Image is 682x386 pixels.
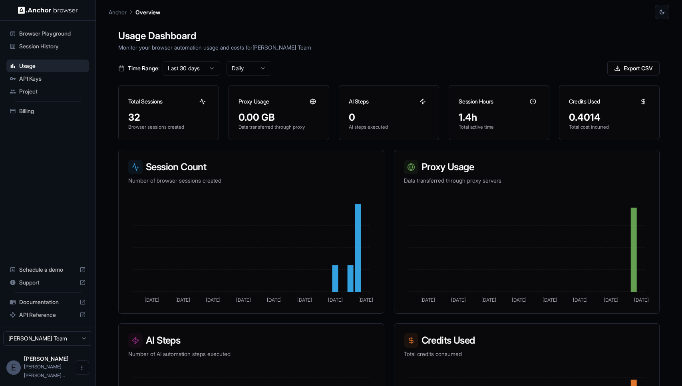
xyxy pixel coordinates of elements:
button: Export CSV [607,61,660,76]
tspan: [DATE] [542,297,557,303]
tspan: [DATE] [634,297,648,303]
img: Anchor Logo [18,6,78,14]
p: Monitor your browser automation usage and costs for [PERSON_NAME] Team [118,43,660,52]
p: Number of AI automation steps executed [128,350,374,358]
p: Data transferred through proxy [239,124,319,130]
h3: Proxy Usage [404,160,650,174]
p: Anchor [109,8,127,16]
tspan: [DATE] [451,297,465,303]
tspan: [DATE] [145,297,159,303]
span: Eric Fondren [24,355,69,362]
div: Documentation [6,296,89,308]
h3: AI Steps [349,97,369,105]
div: Session History [6,40,89,53]
div: Usage [6,60,89,72]
span: Browser Playground [19,30,86,38]
span: Billing [19,107,86,115]
h3: Total Sessions [128,97,163,105]
h3: Session Count [128,160,374,174]
h3: Credits Used [569,97,600,105]
div: Billing [6,105,89,117]
h3: Credits Used [404,333,650,348]
span: API Reference [19,311,76,319]
div: E [6,360,21,375]
div: 0 [349,111,429,124]
div: Browser Playground [6,27,89,40]
tspan: [DATE] [206,297,221,303]
tspan: [DATE] [236,297,251,303]
span: Time Range: [128,64,159,72]
tspan: [DATE] [420,297,435,303]
button: Open menu [75,360,89,375]
p: Total active time [459,124,539,130]
p: AI steps executed [349,124,429,130]
div: Project [6,85,89,98]
h3: Proxy Usage [239,97,269,105]
p: Data transferred through proxy servers [404,177,650,185]
span: Project [19,88,86,96]
p: Total cost incurred [569,124,650,130]
h3: Session Hours [459,97,493,105]
tspan: [DATE] [175,297,190,303]
tspan: [DATE] [328,297,343,303]
div: 0.4014 [569,111,650,124]
div: API Reference [6,308,89,321]
div: Support [6,276,89,289]
nav: breadcrumb [109,8,160,16]
tspan: [DATE] [603,297,618,303]
span: Session History [19,42,86,50]
div: 0.00 GB [239,111,319,124]
tspan: [DATE] [481,297,496,303]
div: 32 [128,111,209,124]
span: Usage [19,62,86,70]
p: Number of browser sessions created [128,177,374,185]
p: Total credits consumed [404,350,650,358]
h1: Usage Dashboard [118,29,660,43]
span: API Keys [19,75,86,83]
span: Documentation [19,298,76,306]
p: Browser sessions created [128,124,209,130]
tspan: [DATE] [267,297,282,303]
tspan: [DATE] [573,297,588,303]
div: Schedule a demo [6,263,89,276]
div: 1.4h [459,111,539,124]
tspan: [DATE] [297,297,312,303]
div: API Keys [6,72,89,85]
tspan: [DATE] [358,297,373,303]
span: eric.n.fondren@gmail.com [24,364,65,378]
h3: AI Steps [128,333,374,348]
span: Schedule a demo [19,266,76,274]
p: Overview [135,8,160,16]
span: Support [19,279,76,287]
tspan: [DATE] [512,297,527,303]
